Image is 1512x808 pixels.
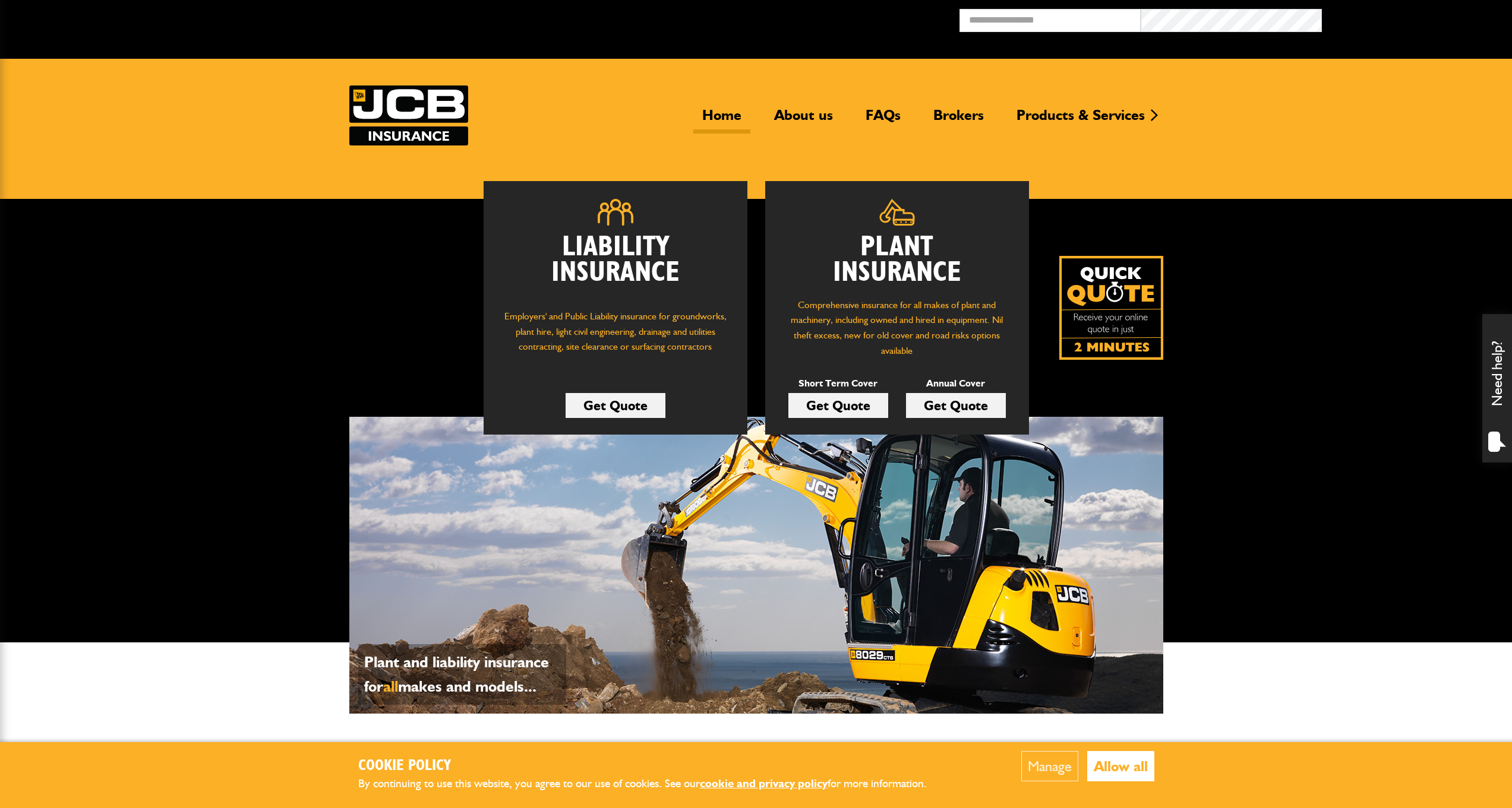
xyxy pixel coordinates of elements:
a: Get Quote [788,393,888,418]
h2: Cookie Policy [358,757,946,775]
p: Annual Cover [906,376,1006,391]
p: Plant and liability insurance for makes and models... [364,650,560,699]
p: By continuing to use this website, you agree to our use of cookies. See our for more information. [358,775,946,793]
button: Allow all [1087,751,1154,781]
a: About us [765,106,842,134]
a: FAQs [857,106,910,134]
p: Employers' and Public Liability insurance for groundworks, plant hire, light civil engineering, d... [501,309,730,366]
img: JCB Insurance Services logo [349,85,468,145]
button: Broker Login [1322,9,1503,27]
a: cookie and privacy policy [700,777,828,790]
a: Home [693,106,750,134]
h2: Other insurance products [358,740,1154,763]
a: Brokers [924,106,993,134]
a: JCB Insurance Services [349,85,468,145]
a: Get your insurance quote isn just 2-minutes [1059,256,1163,360]
a: Products & Services [1008,106,1154,134]
a: Get Quote [906,393,1006,418]
img: Quick Quote [1059,256,1163,360]
span: all [383,677,398,696]
h2: Liability Insurance [501,235,730,297]
div: Need help? [1482,314,1512,462]
p: Short Term Cover [788,376,888,391]
p: Comprehensive insurance for all makes of plant and machinery, including owned and hired in equipm... [783,297,1011,358]
a: Get Quote [566,393,665,418]
button: Manage [1021,751,1078,781]
h2: Plant Insurance [783,235,1011,286]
